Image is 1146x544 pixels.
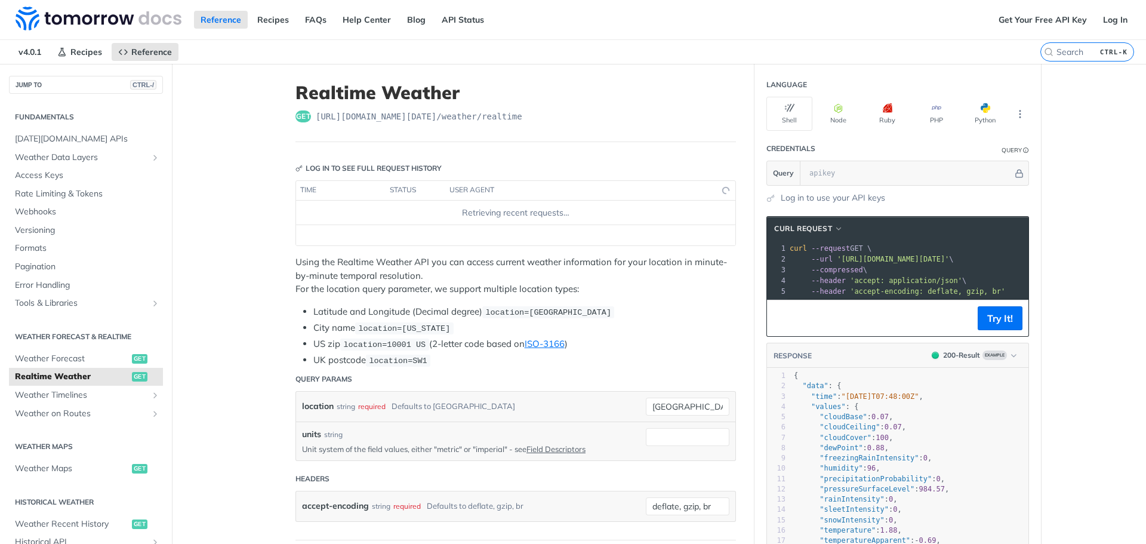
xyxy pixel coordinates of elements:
[358,398,386,415] div: required
[9,386,163,404] a: Weather TimelinesShow subpages for Weather Timelines
[820,434,871,442] span: "cloudCover"
[150,299,160,308] button: Show subpages for Tools & Libraries
[15,133,160,145] span: [DATE][DOMAIN_NAME] APIs
[943,350,980,361] div: 200 - Result
[889,516,893,524] span: 0
[9,405,163,423] a: Weather on RoutesShow subpages for Weather on Routes
[794,475,945,483] span: : ,
[794,454,932,462] span: : ,
[336,11,398,29] a: Help Center
[767,371,785,381] div: 1
[880,526,898,534] span: 1.88
[820,454,919,462] span: "freezingRainIntensity"
[767,422,785,432] div: 6
[820,526,876,534] span: "temperature"
[820,444,862,452] span: "dewPoint"
[919,485,945,493] span: 984.57
[794,402,858,411] span: : {
[302,428,321,441] label: units
[767,243,787,254] div: 1
[794,516,898,524] span: : ,
[885,423,902,431] span: 0.07
[15,206,160,218] span: Webhooks
[15,225,160,236] span: Versioning
[296,181,386,200] th: time
[15,297,147,309] span: Tools & Libraries
[150,391,160,400] button: Show subpages for Weather Timelines
[295,110,311,122] span: get
[871,413,889,421] span: 0.07
[1096,11,1134,29] a: Log In
[766,97,812,131] button: Shell
[194,11,248,29] a: Reference
[1002,146,1022,155] div: Query
[820,464,862,472] span: "humidity"
[9,130,163,148] a: [DATE][DOMAIN_NAME] APIs
[9,203,163,221] a: Webhooks
[15,408,147,420] span: Weather on Routes
[1097,46,1130,58] kbd: CTRL-K
[767,254,787,265] div: 2
[790,255,954,263] span: \
[9,185,163,203] a: Rate Limiting & Tokens
[794,495,898,503] span: : ,
[369,356,427,365] span: location=SW1
[1044,47,1053,57] svg: Search
[766,79,807,90] div: Language
[770,223,848,235] button: cURL Request
[767,402,785,412] div: 4
[790,244,871,253] span: GET \
[790,244,807,253] span: curl
[9,331,163,342] h2: Weather Forecast & realtime
[794,382,842,390] span: : {
[932,352,939,359] span: 200
[298,11,333,29] a: FAQs
[767,453,785,463] div: 9
[767,505,785,515] div: 14
[324,429,343,440] div: string
[51,43,109,61] a: Recipes
[525,338,565,349] a: ISO-3166
[301,207,731,219] div: Retrieving recent requests…
[820,516,884,524] span: "snowIntensity"
[343,340,426,349] span: location=10001 US
[132,354,147,364] span: get
[978,306,1022,330] button: Try It!
[15,389,147,401] span: Weather Timelines
[295,163,442,174] div: Log in to see full request history
[962,97,1008,131] button: Python
[9,76,163,94] button: JUMP TOCTRL-/
[132,372,147,382] span: get
[372,497,390,515] div: string
[313,305,736,319] li: Latitude and Longitude (Decimal degree)
[15,463,129,475] span: Weather Maps
[802,382,828,390] span: "data"
[9,368,163,386] a: Realtime Weatherget
[867,464,876,472] span: 96
[132,520,147,529] span: get
[867,444,885,452] span: 0.88
[767,525,785,536] div: 16
[767,286,787,297] div: 5
[295,165,303,172] svg: Key
[936,475,940,483] span: 0
[316,110,522,122] span: https://api.tomorrow.io/v4/weather/realtime
[112,43,178,61] a: Reference
[15,353,129,365] span: Weather Forecast
[815,97,861,131] button: Node
[992,11,1093,29] a: Get Your Free API Key
[9,350,163,368] a: Weather Forecastget
[767,474,785,484] div: 11
[302,444,628,454] p: Unit system of the field values, either "metric" or "imperial" - see
[150,153,160,162] button: Show subpages for Weather Data Layers
[15,371,129,383] span: Realtime Weather
[16,7,181,30] img: Tomorrow.io Weather API Docs
[767,275,787,286] div: 4
[767,433,785,443] div: 7
[15,518,129,530] span: Weather Recent History
[820,423,880,431] span: "cloudCeiling"
[794,392,923,401] span: : ,
[842,392,919,401] span: "[DATE]T07:48:00Z"
[794,371,798,380] span: {
[767,494,785,505] div: 13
